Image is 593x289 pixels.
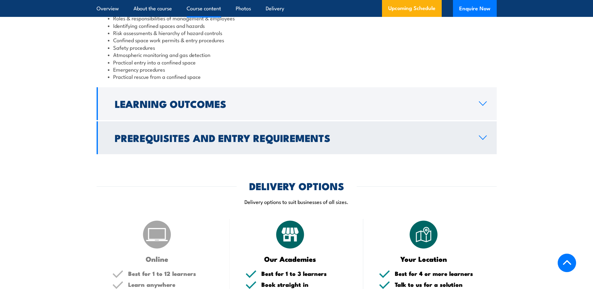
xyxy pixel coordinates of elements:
h5: Learn anywhere [128,281,214,287]
h3: Your Location [379,255,469,262]
h3: Online [112,255,202,262]
a: Prerequisites and Entry Requirements [97,121,497,154]
h5: Best for 1 to 12 learners [128,271,214,276]
h2: Prerequisites and Entry Requirements [115,133,469,142]
h2: DELIVERY OPTIONS [249,181,344,190]
h2: Learning Outcomes [115,99,469,108]
li: Identifying confined spaces and hazards [108,22,485,29]
li: Atmospheric monitoring and gas detection [108,51,485,58]
li: Safety procedures [108,44,485,51]
li: Roles & responsibilities of management & employees [108,14,485,22]
p: Delivery options to suit businesses of all sizes. [97,198,497,205]
h5: Book straight in [261,281,348,287]
h5: Talk to us for a solution [395,281,481,287]
li: Practical rescue from a confined space [108,73,485,80]
li: Practical entry into a confined space [108,58,485,66]
h5: Best for 1 to 3 learners [261,271,348,276]
h3: Our Academies [245,255,335,262]
h5: Best for 4 or more learners [395,271,481,276]
a: Learning Outcomes [97,87,497,120]
li: Confined space work permits & entry procedures [108,36,485,43]
li: Risk assessments & hierarchy of hazard controls [108,29,485,36]
li: Emergency procedures [108,66,485,73]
